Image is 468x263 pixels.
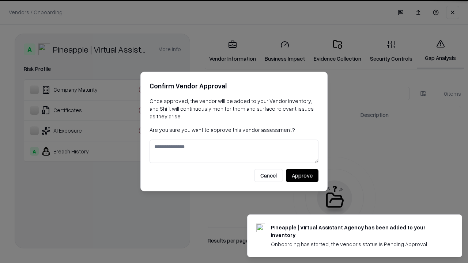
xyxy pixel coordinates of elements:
button: Approve [286,169,318,182]
h2: Confirm Vendor Approval [150,81,318,91]
p: Are you sure you want to approve this vendor assessment? [150,126,318,134]
button: Cancel [254,169,283,182]
p: Once approved, the vendor will be added to your Vendor Inventory, and Shift will continuously mon... [150,97,318,120]
img: trypineapple.com [256,224,265,232]
div: Pineapple | Virtual Assistant Agency has been added to your inventory [271,224,444,239]
div: Onboarding has started, the vendor's status is Pending Approval. [271,240,444,248]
